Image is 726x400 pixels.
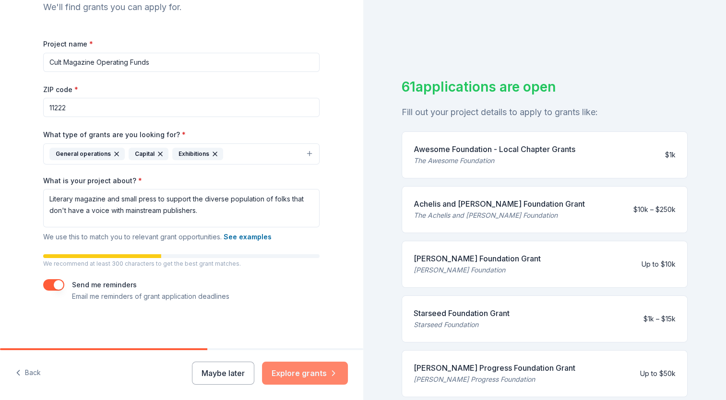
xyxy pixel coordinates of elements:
button: Back [15,363,41,383]
span: We use this to match you to relevant grant opportunities. [43,233,272,241]
label: Project name [43,39,93,49]
textarea: Literary magazine and small press to support the diverse population of folks that don't have a vo... [43,189,320,227]
label: What is your project about? [43,176,142,186]
div: Up to $10k [642,259,676,270]
button: Maybe later [192,362,254,385]
div: Fill out your project details to apply to grants like: [402,105,688,120]
div: [PERSON_NAME] Foundation Grant [414,253,541,264]
button: Explore grants [262,362,348,385]
div: $1k – $15k [643,313,676,325]
div: General operations [49,148,125,160]
div: [PERSON_NAME] Progress Foundation Grant [414,362,575,374]
div: $1k [665,149,676,161]
div: 61 applications are open [402,77,688,97]
div: $10k – $250k [633,204,676,215]
input: After school program [43,53,320,72]
div: The Awesome Foundation [414,155,575,166]
div: Up to $50k [640,368,676,379]
div: [PERSON_NAME] Progress Foundation [414,374,575,385]
div: Achelis and [PERSON_NAME] Foundation Grant [414,198,585,210]
div: Exhibitions [172,148,223,160]
div: The Achelis and [PERSON_NAME] Foundation [414,210,585,221]
div: Starseed Foundation [414,319,510,330]
div: Capital [129,148,168,160]
button: See examples [224,231,272,243]
div: Awesome Foundation - Local Chapter Grants [414,143,575,155]
button: General operationsCapitalExhibitions [43,143,320,165]
label: Send me reminders [72,281,137,289]
p: We recommend at least 300 characters to get the best grant matches. [43,260,320,268]
div: Starseed Foundation Grant [414,307,510,319]
label: ZIP code [43,85,78,94]
div: [PERSON_NAME] Foundation [414,264,541,276]
label: What type of grants are you looking for? [43,130,186,140]
input: 12345 (U.S. only) [43,98,320,117]
p: Email me reminders of grant application deadlines [72,291,229,302]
